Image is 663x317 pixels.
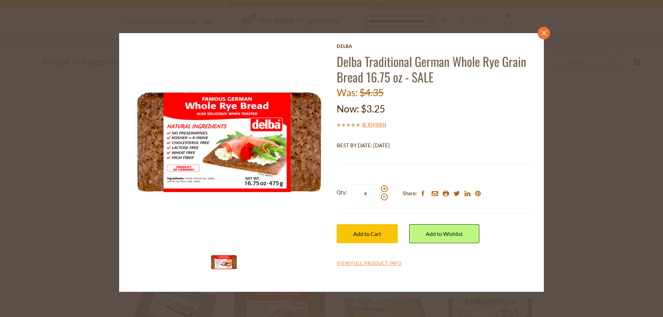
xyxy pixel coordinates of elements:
span: Add to Cart [353,230,381,237]
a: Delba Traditional German Whole Rye Grain Bread 16.75 oz - SALE [337,52,526,86]
img: Delba Traditional German Whole Rye Grain Bread 16.75 oz - SALE [210,248,238,276]
input: Qty: [352,184,380,203]
span: ( ) [362,121,386,128]
span: $3.25 [361,103,385,115]
label: Was: [337,87,358,98]
p: BEST BY DATE: [DATE] [337,141,534,150]
img: Delba Traditional German Whole Rye Grain Bread 16.75 oz - SALE [129,43,327,240]
span: $4.35 [359,87,384,98]
strong: Qty: [337,188,347,197]
a: Delba [337,43,534,49]
a: View Full Product Info [337,260,402,267]
span: Share: [403,189,417,198]
a: Add to Wishlist [409,224,479,243]
label: Now: [337,103,359,115]
a: 0 Reviews [364,121,385,129]
button: Add to Cart [337,224,398,243]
